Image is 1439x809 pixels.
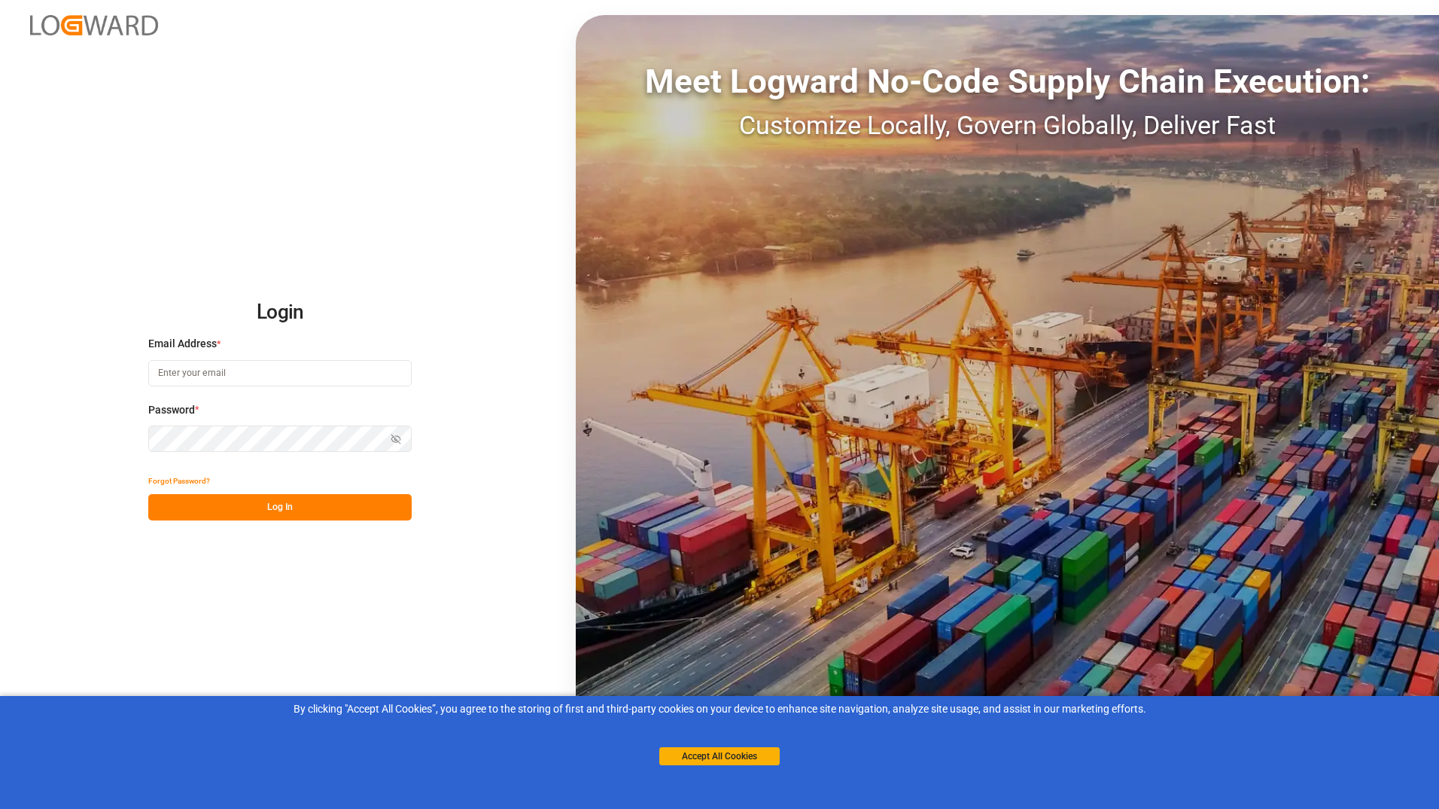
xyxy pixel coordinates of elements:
button: Accept All Cookies [659,747,780,765]
div: Meet Logward No-Code Supply Chain Execution: [576,56,1439,106]
span: Password [148,402,195,418]
button: Forgot Password? [148,468,210,494]
span: Email Address [148,336,217,352]
img: Logward_new_orange.png [30,15,158,35]
input: Enter your email [148,360,412,386]
button: Log In [148,494,412,521]
div: By clicking "Accept All Cookies”, you agree to the storing of first and third-party cookies on yo... [11,701,1428,717]
div: Customize Locally, Govern Globally, Deliver Fast [576,106,1439,145]
h2: Login [148,288,412,337]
